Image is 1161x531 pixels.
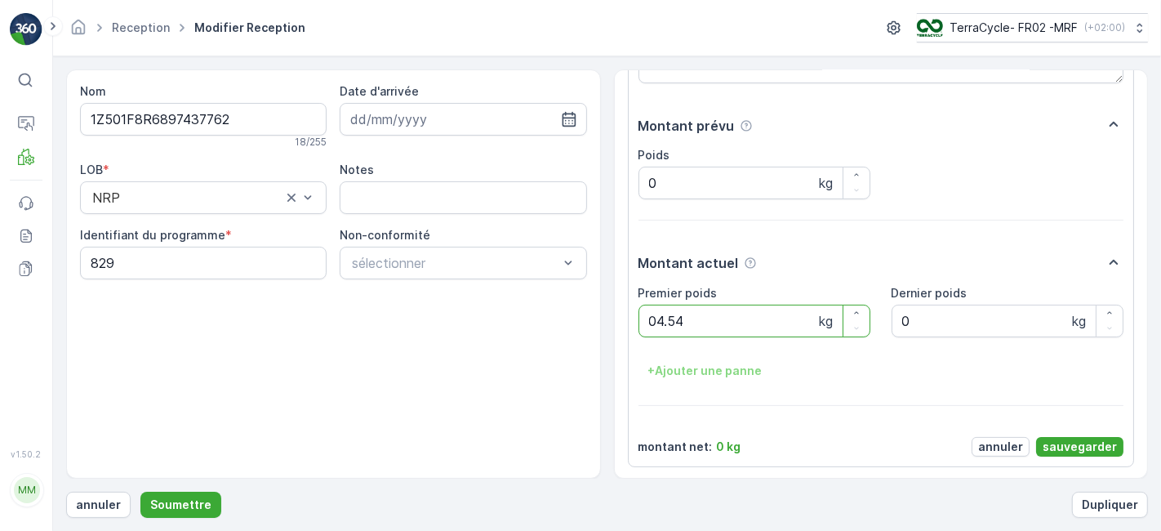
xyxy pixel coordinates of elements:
[69,25,87,38] a: Page d'accueil
[340,103,586,136] input: dd/mm/yyyy
[972,437,1030,457] button: annuler
[66,492,131,518] button: annuler
[1082,497,1138,513] p: Dupliquer
[638,253,739,273] p: Montant actuel
[1036,437,1123,457] button: sauvegarder
[10,449,42,459] span: v 1.50.2
[819,173,833,193] p: kg
[740,119,753,132] div: Aide Icône d'info-bulle
[819,311,833,331] p: kg
[638,148,670,162] label: Poids
[295,136,327,149] p: 18 / 255
[80,84,106,98] label: Nom
[80,163,103,176] label: LOB
[1072,311,1086,331] p: kg
[340,163,374,176] label: Notes
[950,20,1078,36] p: TerraCycle- FR02 -MRF
[76,497,121,513] p: annuler
[717,439,741,455] p: 0 kg
[1043,439,1117,455] p: sauvegarder
[917,19,943,37] img: terracycle.png
[150,497,211,513] p: Soumettre
[744,257,757,270] div: Aide Icône d'info-bulle
[10,13,42,46] img: logo
[917,13,1148,42] button: TerraCycle- FR02 -MRF(+02:00)
[112,20,170,34] a: Reception
[352,253,558,273] p: sélectionner
[648,363,763,379] p: + Ajouter une panne
[1072,492,1148,518] button: Dupliquer
[1084,21,1125,34] p: ( +02:00 )
[638,286,718,300] label: Premier poids
[638,439,713,455] p: montant net :
[10,462,42,518] button: MM
[80,228,225,242] label: Identifiant du programme
[638,116,735,136] p: Montant prévu
[191,20,309,36] span: Modifier Reception
[340,84,419,98] label: Date d'arrivée
[140,492,221,518] button: Soumettre
[340,228,430,242] label: Non-conformité
[978,439,1023,455] p: annuler
[892,286,967,300] label: Dernier poids
[638,358,772,384] button: +Ajouter une panne
[14,477,40,503] div: MM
